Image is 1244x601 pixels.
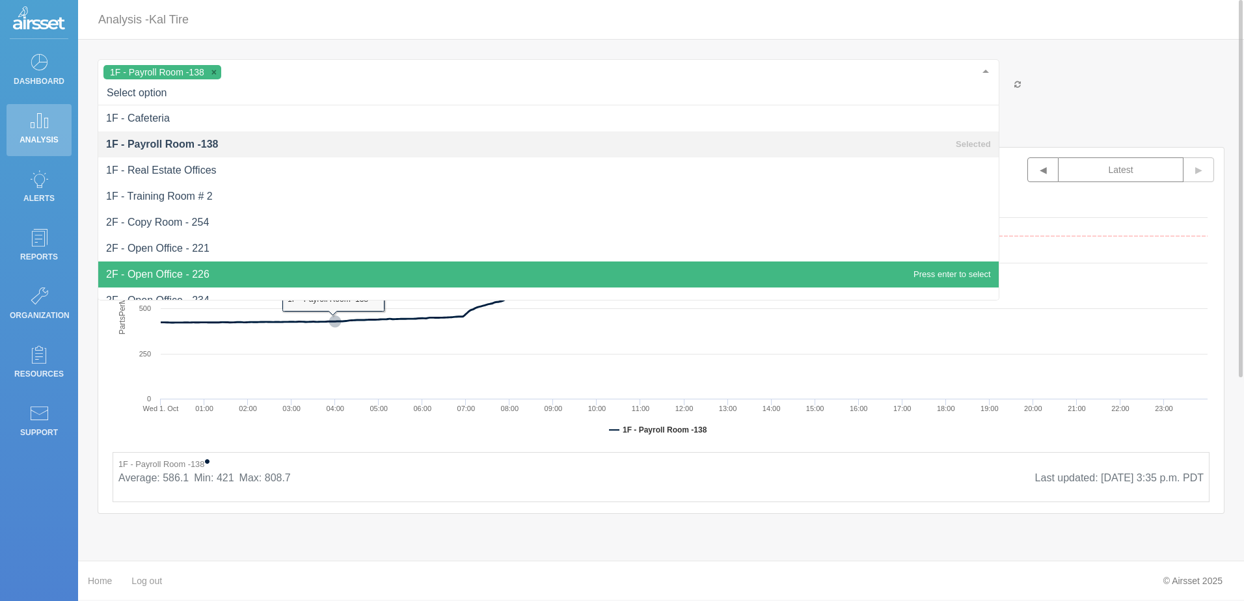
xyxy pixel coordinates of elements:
text: 1F - Payroll Room -138 [623,425,707,434]
text: 16:00 [850,405,868,412]
a: Resources [7,338,72,390]
text: 22:00 [1111,405,1129,412]
text: 11:00 [632,405,650,412]
text: 18:00 [937,405,955,412]
a: Alerts [7,163,72,215]
button: ◀ [1027,157,1059,182]
text: 23:00 [1155,405,1173,412]
p: Reports [10,247,68,267]
p: Alerts [10,189,68,208]
span: 1F - Cafeteria [106,113,170,124]
span: 1F - Training Room # 2 [106,191,213,202]
button: ▶ [1183,157,1214,182]
span: 2F - Copy Room - 254 [106,217,209,228]
li: Average: 586.1 [118,470,189,486]
span: 2F - Open Office - 221 [106,243,210,254]
div: © Airsset 2025 [1154,568,1232,594]
text: PartsPerMillion [118,282,127,335]
p: Analysis [10,130,68,150]
text: 05:00 [370,405,388,412]
text: 06:00 [413,405,431,412]
text: 17:00 [893,405,912,412]
span: 1F - Payroll Room -138 [110,67,204,77]
text: 12:00 [675,405,694,412]
text: 13:00 [719,405,737,412]
text: 01:00 [195,405,213,412]
a: Log out [131,568,162,594]
text: 250 [139,350,151,358]
a: Dashboard [7,46,72,98]
span: 1F - Real Estate Offices [106,165,217,176]
text: 03:00 [282,405,301,412]
text: 20:00 [1024,405,1042,412]
li: Min: 421 [194,470,234,486]
text: 19:00 [980,405,999,412]
text: 08:00 [501,405,519,412]
p: 1F - Payroll Room -138 [118,458,1204,470]
text: 15:00 [806,405,824,412]
text: 21:00 [1068,405,1086,412]
text: 07:00 [457,405,476,412]
text: 500 [139,304,151,312]
a: Organization [7,280,72,332]
p: Organization [10,306,68,325]
span: Kal Tire [149,13,189,26]
a: Reports [7,221,72,273]
p: Support [10,423,68,442]
button: Latest [1059,157,1183,182]
p: Resources [10,364,68,384]
text: 10:00 [588,405,606,412]
text: 14:00 [763,405,781,412]
span: 2F - Open Office - 234 [106,295,210,306]
div: Last updated: [DATE] 3:35 p.m. PDT [1035,470,1204,496]
li: Max: 808.7 [239,470,291,486]
text: 04:00 [326,405,344,412]
text: 0 [147,395,151,403]
input: Select option [103,87,973,100]
span: 2F - Open Office - 226 [106,269,210,280]
span: 1F - Payroll Room -138 [106,139,219,150]
b: • [204,453,210,470]
text: Wed 1. Oct [143,405,179,412]
a: Analysis [7,104,72,156]
a: Home [88,568,112,594]
img: Logo [13,7,65,33]
p: Analysis - [98,8,189,32]
text: 09:00 [545,405,563,412]
p: Dashboard [10,72,68,91]
a: Support [7,397,72,449]
text: 02:00 [239,405,257,412]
